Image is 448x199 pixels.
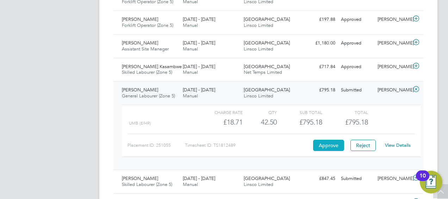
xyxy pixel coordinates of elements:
[183,93,198,99] span: Manual
[419,176,426,185] div: 10
[375,84,411,96] div: [PERSON_NAME]
[122,40,158,46] span: [PERSON_NAME]
[301,173,338,185] div: £847.45
[244,69,282,75] span: Net Temps Limited
[197,116,243,128] div: £18.71
[420,171,442,193] button: Open Resource Center, 10 new notifications
[122,64,182,70] span: [PERSON_NAME] Kasambwe
[338,173,375,185] div: Submitted
[345,118,368,126] span: £795.18
[244,87,290,93] span: [GEOGRAPHIC_DATA]
[322,108,368,116] div: Total
[338,61,375,73] div: Approved
[338,84,375,96] div: Submitted
[243,116,277,128] div: 42.50
[122,181,172,187] span: Skilled Labourer (Zone 5)
[244,46,273,52] span: Linsco Limited
[183,69,198,75] span: Manual
[122,93,175,99] span: General Labourer (Zone 5)
[338,14,375,25] div: Approved
[243,108,277,116] div: QTY
[244,181,273,187] span: Linsco Limited
[350,140,376,151] button: Reject
[375,37,411,49] div: [PERSON_NAME]
[122,22,173,28] span: Forklift Operator (Zone 5)
[301,14,338,25] div: £197.88
[244,22,273,28] span: Linsco Limited
[313,140,344,151] button: Approve
[129,121,151,126] span: UMB (£/HR)
[301,37,338,49] div: £1,180.00
[244,93,273,99] span: Linsco Limited
[127,140,185,151] div: Placement ID: 251055
[122,46,169,52] span: Assistant Site Manager
[183,22,198,28] span: Manual
[375,173,411,185] div: [PERSON_NAME]
[122,87,158,93] span: [PERSON_NAME]
[244,64,290,70] span: [GEOGRAPHIC_DATA]
[375,14,411,25] div: [PERSON_NAME]
[244,175,290,181] span: [GEOGRAPHIC_DATA]
[183,175,215,181] span: [DATE] - [DATE]
[183,64,215,70] span: [DATE] - [DATE]
[385,142,411,148] a: View Details
[183,16,215,22] span: [DATE] - [DATE]
[375,61,411,73] div: [PERSON_NAME]
[122,16,158,22] span: [PERSON_NAME]
[338,37,375,49] div: Approved
[122,175,158,181] span: [PERSON_NAME]
[244,16,290,22] span: [GEOGRAPHIC_DATA]
[122,69,172,75] span: Skilled Labourer (Zone 5)
[183,46,198,52] span: Manual
[301,84,338,96] div: £795.18
[277,108,322,116] div: Sub Total
[301,61,338,73] div: £717.84
[183,87,215,93] span: [DATE] - [DATE]
[183,181,198,187] span: Manual
[183,40,215,46] span: [DATE] - [DATE]
[185,140,311,151] div: Timesheet ID: TS1812489
[197,108,243,116] div: Charge rate
[277,116,322,128] div: £795.18
[244,40,290,46] span: [GEOGRAPHIC_DATA]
